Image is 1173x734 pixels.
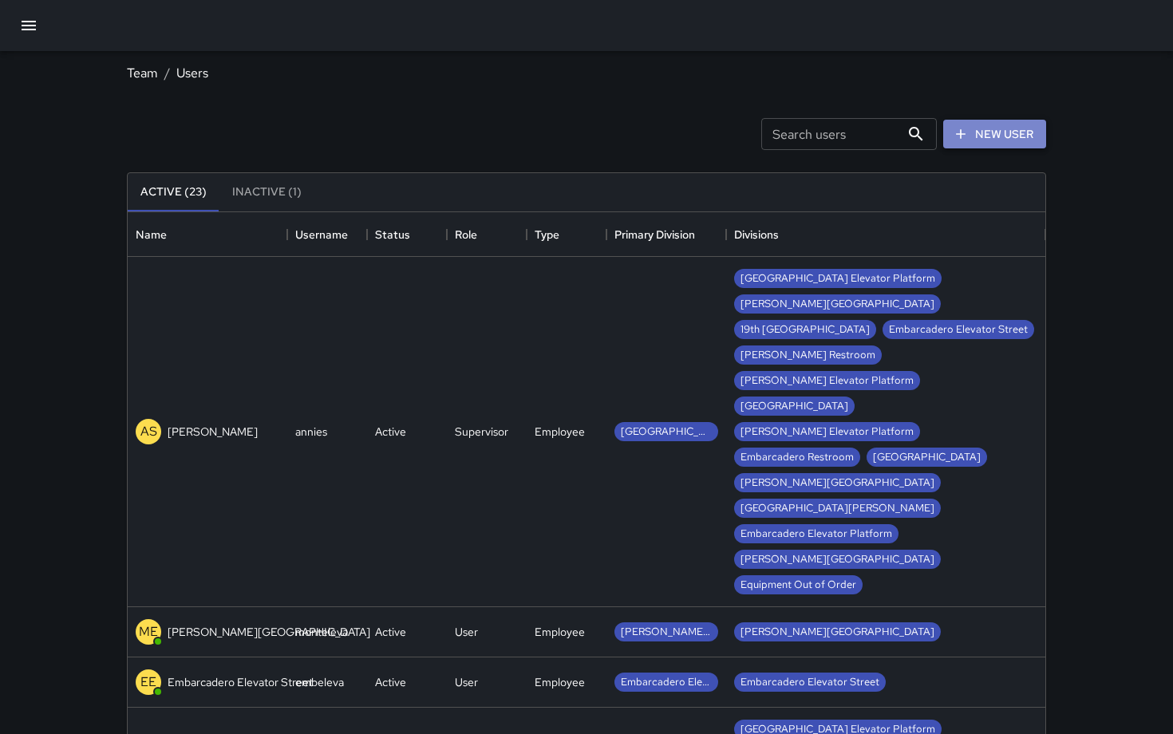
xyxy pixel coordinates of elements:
[139,622,158,641] p: ME
[535,212,559,257] div: Type
[375,424,406,440] div: Active
[127,65,158,81] a: Team
[136,212,167,257] div: Name
[614,424,718,440] span: [GEOGRAPHIC_DATA] Elevator Platform
[455,624,478,640] div: User
[535,424,585,440] div: Employee
[734,625,941,640] span: [PERSON_NAME][GEOGRAPHIC_DATA]
[734,322,876,337] span: 19th [GEOGRAPHIC_DATA]
[734,527,899,542] span: Embarcadero Elevator Platform
[614,625,718,640] span: [PERSON_NAME][GEOGRAPHIC_DATA]
[883,322,1034,337] span: Embarcadero Elevator Street
[726,212,1045,257] div: Divisions
[535,674,585,690] div: Employee
[867,450,987,465] span: [GEOGRAPHIC_DATA]
[734,399,855,414] span: [GEOGRAPHIC_DATA]
[375,624,406,640] div: Active
[734,450,860,465] span: Embarcadero Restroom
[168,424,258,440] p: [PERSON_NAME]
[140,422,157,441] p: AS
[140,673,156,692] p: EE
[168,674,313,690] p: Embarcadero Elevator Street
[455,674,478,690] div: User
[734,297,941,312] span: [PERSON_NAME][GEOGRAPHIC_DATA]
[447,212,527,257] div: Role
[734,348,882,363] span: [PERSON_NAME] Restroom
[295,624,348,640] div: monteleva
[168,624,370,640] p: [PERSON_NAME][GEOGRAPHIC_DATA]
[535,624,585,640] div: Employee
[734,373,920,389] span: [PERSON_NAME] Elevator Platform
[734,578,863,593] span: Equipment Out of Order
[128,173,219,211] button: Active (23)
[295,674,344,690] div: embeleva
[527,212,606,257] div: Type
[734,271,942,286] span: [GEOGRAPHIC_DATA] Elevator Platform
[164,64,170,83] li: /
[455,212,477,257] div: Role
[128,212,287,257] div: Name
[455,424,508,440] div: Supervisor
[943,120,1046,149] a: New User
[287,212,367,257] div: Username
[606,212,726,257] div: Primary Division
[614,212,695,257] div: Primary Division
[734,552,941,567] span: [PERSON_NAME][GEOGRAPHIC_DATA]
[734,424,920,440] span: [PERSON_NAME] Elevator Platform
[176,65,208,81] a: Users
[367,212,447,257] div: Status
[219,173,314,211] button: Inactive (1)
[734,212,779,257] div: Divisions
[375,212,410,257] div: Status
[734,675,886,690] span: Embarcadero Elevator Street
[375,674,406,690] div: Active
[295,212,348,257] div: Username
[295,424,327,440] div: annies
[734,476,941,491] span: [PERSON_NAME][GEOGRAPHIC_DATA]
[734,501,941,516] span: [GEOGRAPHIC_DATA][PERSON_NAME]
[614,675,718,690] span: Embarcadero Elevator Street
